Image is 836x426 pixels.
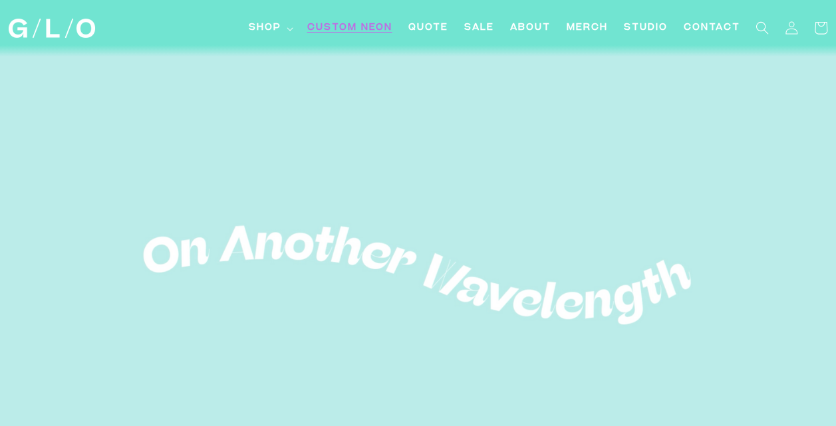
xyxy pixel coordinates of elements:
[509,21,550,35] span: About
[307,21,392,35] span: Custom Neon
[558,13,615,43] a: Merch
[9,19,95,38] img: GLO Studio
[456,13,501,43] a: SALE
[748,13,777,43] summary: Search
[597,240,836,426] iframe: Chat Widget
[566,21,607,35] span: Merch
[464,21,493,35] span: SALE
[408,21,448,35] span: Quote
[683,21,740,35] span: Contact
[299,13,400,43] a: Custom Neon
[240,13,299,43] summary: Shop
[675,13,748,43] a: Contact
[400,13,456,43] a: Quote
[623,21,667,35] span: Studio
[615,13,675,43] a: Studio
[248,21,281,35] span: Shop
[501,13,558,43] a: About
[3,14,100,43] a: GLO Studio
